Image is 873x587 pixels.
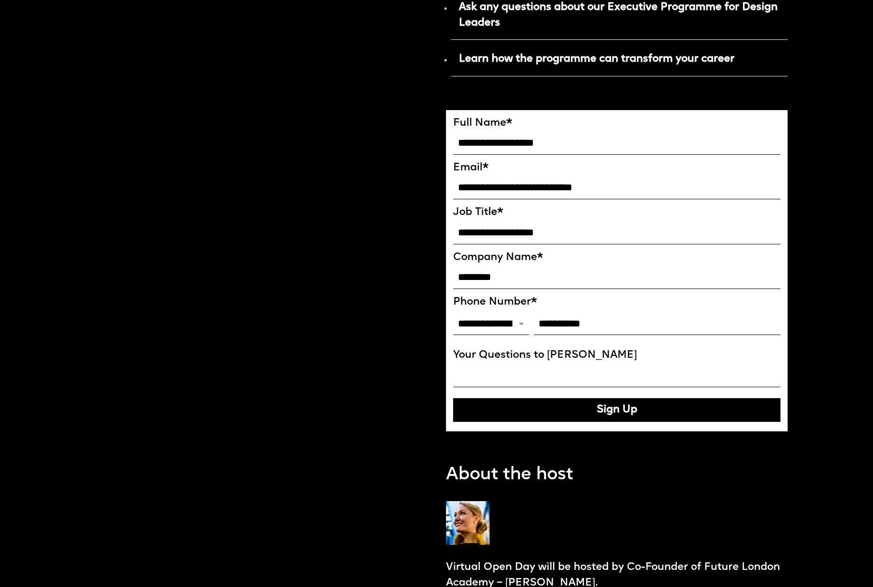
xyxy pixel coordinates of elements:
[453,349,780,362] label: Your Questions to [PERSON_NAME]
[459,54,734,65] strong: Learn how the programme can transform your career
[446,462,573,488] p: About the host
[459,2,778,28] strong: Ask any questions about our Executive Programme for Design Leaders
[453,206,780,219] label: Job Title
[453,296,780,308] label: Phone Number
[453,117,780,130] label: Full Name
[453,162,780,174] label: Email
[453,398,780,422] button: Sign Up
[453,252,780,264] label: Company Name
